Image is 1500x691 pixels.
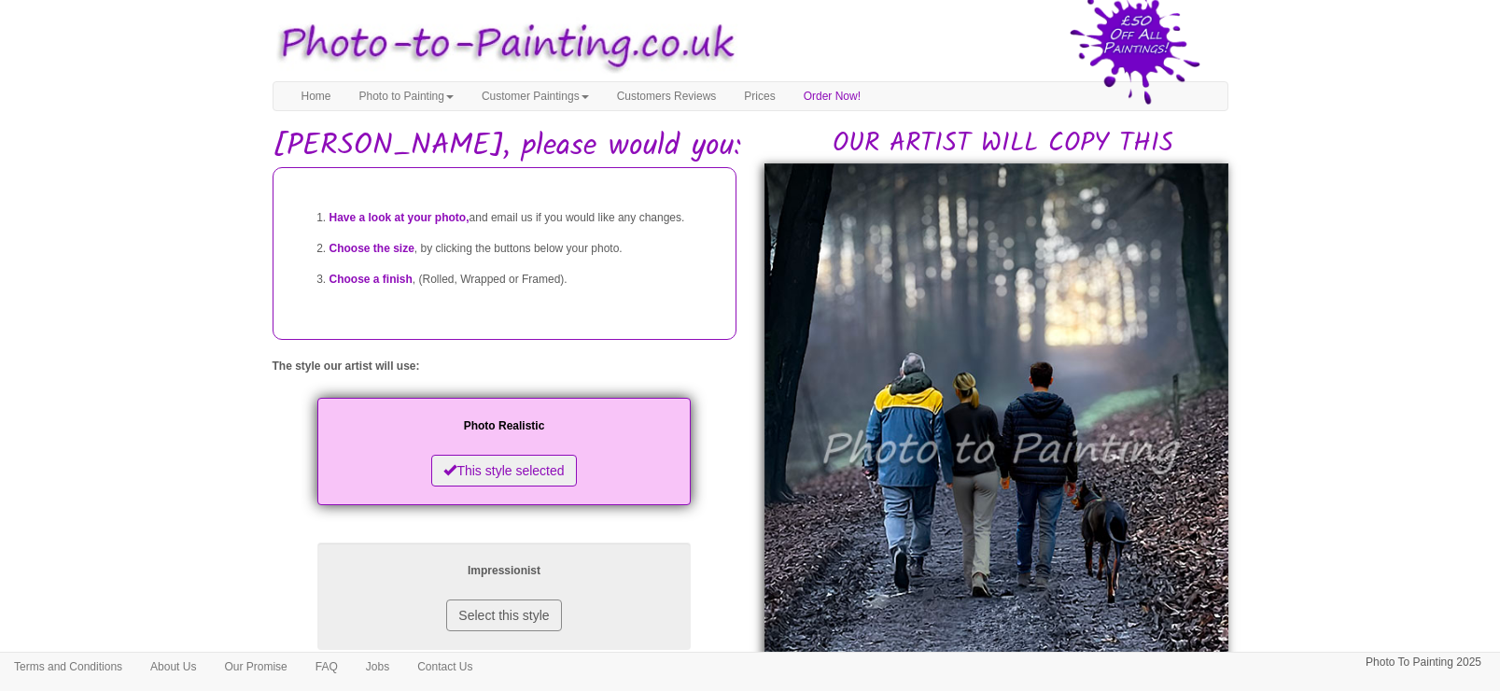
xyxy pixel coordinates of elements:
[136,653,210,681] a: About Us
[778,130,1228,159] h2: OUR ARTIST WILL COPY THIS
[329,264,717,295] li: , (Rolled, Wrapped or Framed).
[273,359,420,374] label: The style our artist will use:
[301,653,352,681] a: FAQ
[336,416,672,436] p: Photo Realistic
[336,561,672,581] p: Impressionist
[1366,653,1481,672] p: Photo To Painting 2025
[287,82,345,110] a: Home
[329,242,414,255] span: Choose the size
[730,82,789,110] a: Prices
[603,82,731,110] a: Customers Reviews
[210,653,301,681] a: Our Promise
[263,9,741,81] img: Photo to Painting
[329,203,717,233] li: and email us if you would like any changes.
[329,211,470,224] span: Have a look at your photo,
[329,233,717,264] li: , by clicking the buttons below your photo.
[403,653,486,681] a: Contact Us
[345,82,468,110] a: Photo to Painting
[446,599,561,631] button: Select this style
[352,653,403,681] a: Jobs
[431,455,576,487] button: This style selected
[790,82,875,110] a: Order Now!
[468,82,603,110] a: Customer Paintings
[329,273,413,286] span: Choose a finish
[273,130,1228,162] h1: [PERSON_NAME], please would you:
